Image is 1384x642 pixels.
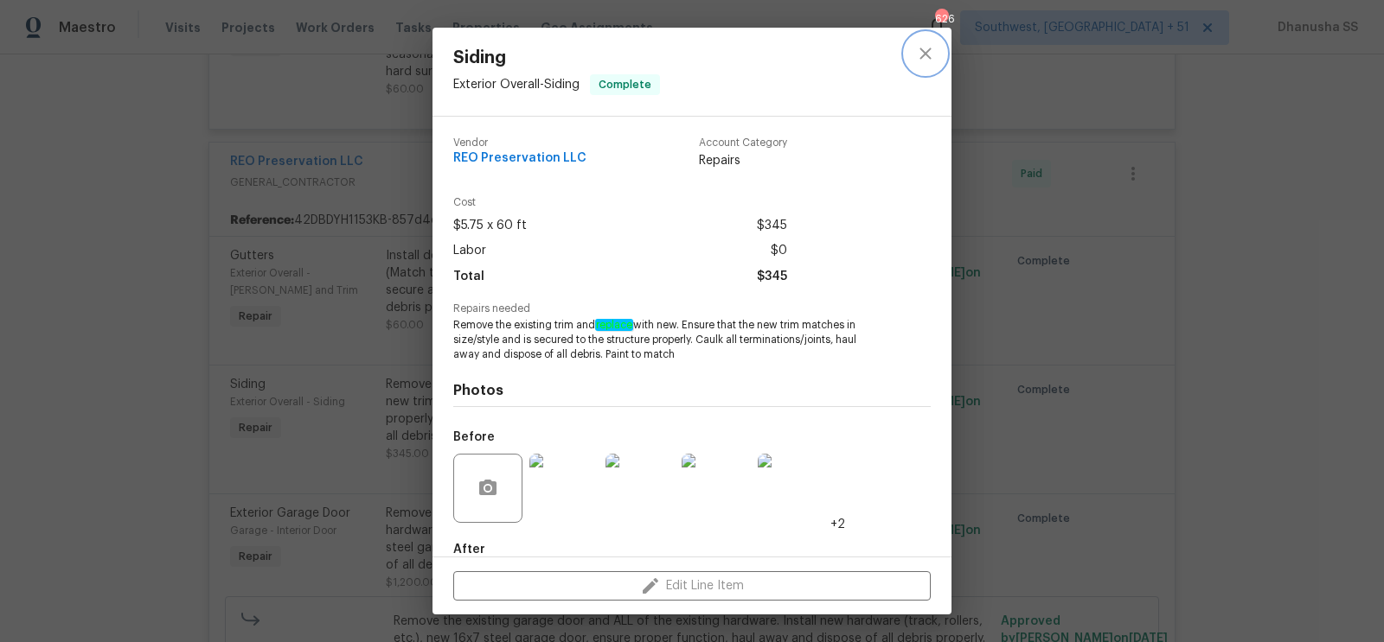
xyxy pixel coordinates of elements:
[757,264,787,289] span: $345
[699,152,787,169] span: Repairs
[453,264,484,289] span: Total
[935,10,947,28] div: 626
[453,431,495,443] h5: Before
[905,33,946,74] button: close
[757,213,787,238] span: $345
[592,76,658,93] span: Complete
[453,303,931,315] span: Repairs needed
[453,79,580,91] span: Exterior Overall - Siding
[453,213,527,238] span: $5.75 x 60 ft
[453,543,485,556] h5: After
[830,516,845,533] span: +2
[453,382,931,399] h4: Photos
[771,238,787,264] span: $0
[453,48,660,67] span: Siding
[699,137,787,149] span: Account Category
[453,318,883,361] span: Remove the existing trim and with new. Ensure that the new trim matches in size/style and is secu...
[453,197,787,208] span: Cost
[453,238,486,264] span: Labor
[453,137,586,149] span: Vendor
[453,152,586,165] span: REO Preservation LLC
[595,319,633,331] em: replace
